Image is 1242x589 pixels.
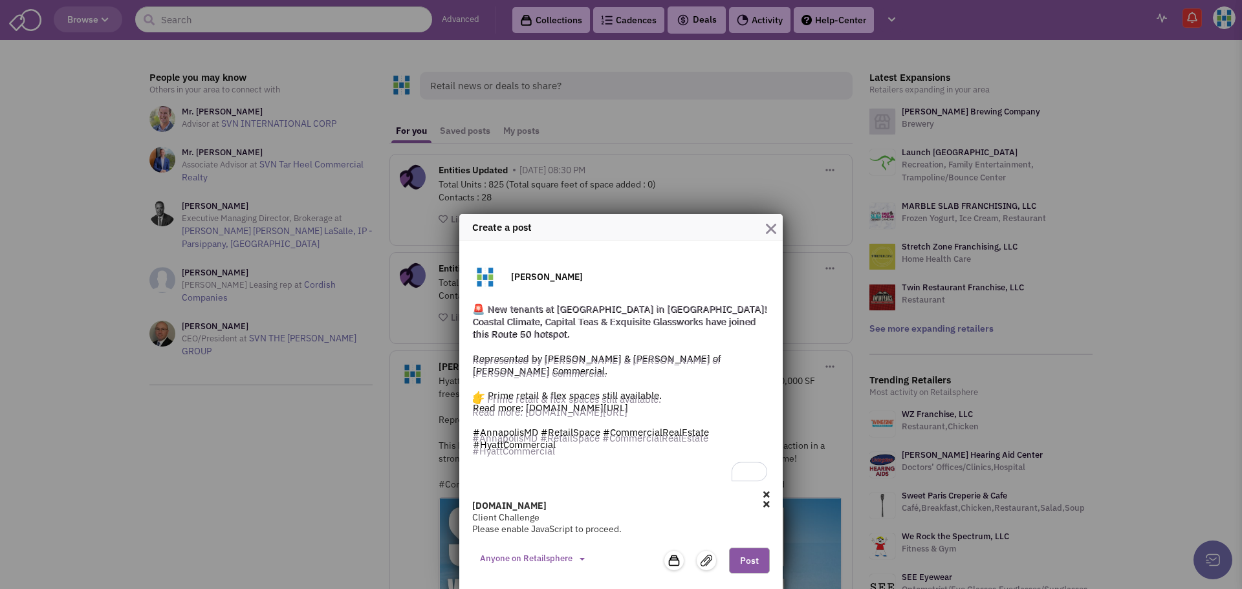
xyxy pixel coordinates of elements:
img: icon-collection-lavender.png [668,554,681,567]
h3: [PERSON_NAME] [511,271,583,283]
span: Anyone on Retailsphere [480,553,572,564]
img: file.svg [701,555,712,566]
h4: Create a post [472,220,776,234]
textarea: To enrich screen reader interactions, please activate Accessibility in Grammarly extension settings [472,303,770,484]
button: Anyone on Retailsphere [472,548,593,570]
button: Post [729,548,770,573]
span: Please enable JavaScript to proceed. [472,523,622,535]
b: [DOMAIN_NAME] [472,500,547,511]
span: Client Challenge [472,511,539,523]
